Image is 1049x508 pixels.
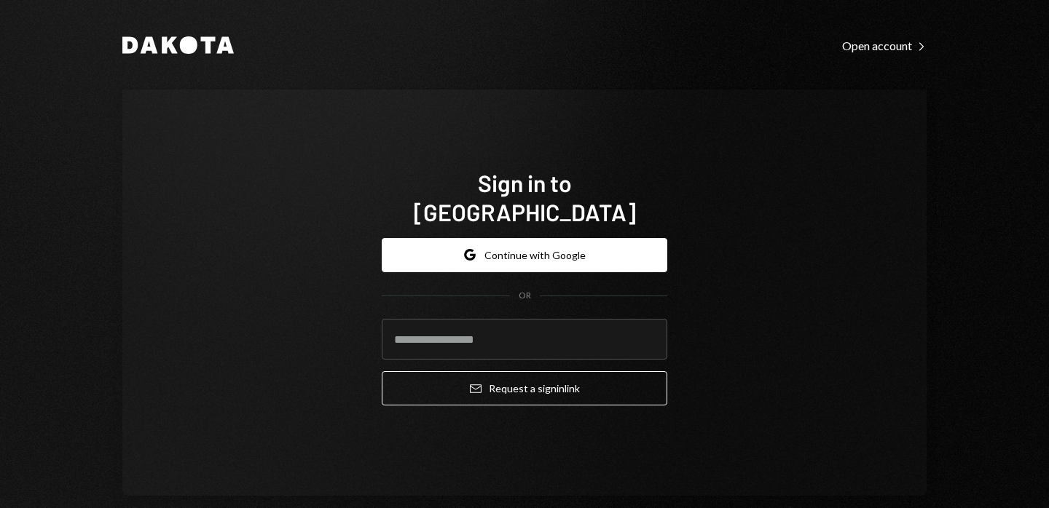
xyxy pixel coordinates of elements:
[382,168,667,226] h1: Sign in to [GEOGRAPHIC_DATA]
[382,238,667,272] button: Continue with Google
[842,37,927,53] a: Open account
[842,39,927,53] div: Open account
[519,290,531,302] div: OR
[382,371,667,405] button: Request a signinlink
